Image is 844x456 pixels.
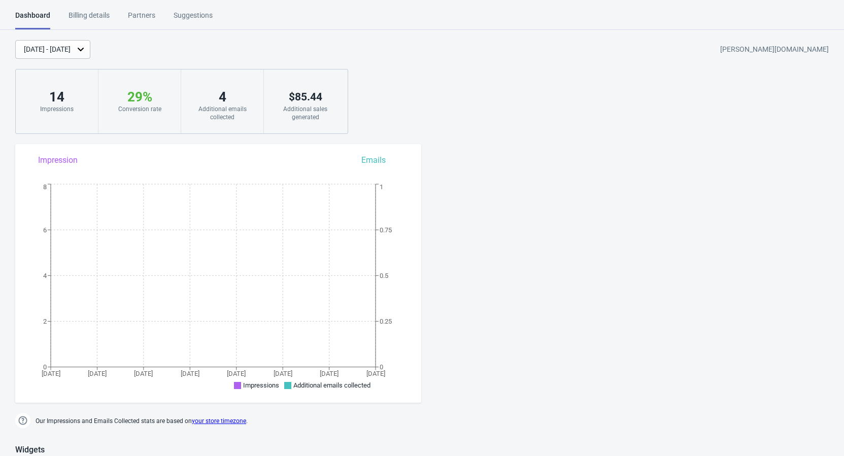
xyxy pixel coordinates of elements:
tspan: [DATE] [181,370,199,377]
tspan: [DATE] [42,370,60,377]
tspan: 2 [43,318,47,325]
tspan: [DATE] [227,370,246,377]
tspan: [DATE] [88,370,107,377]
tspan: 8 [43,183,47,191]
tspan: [DATE] [366,370,385,377]
img: help.png [15,413,30,428]
tspan: 0 [380,363,383,371]
div: Dashboard [15,10,50,29]
div: Suggestions [174,10,213,28]
tspan: [DATE] [134,370,153,377]
tspan: [DATE] [274,370,292,377]
div: Conversion rate [109,105,171,113]
div: Additional sales generated [274,105,336,121]
div: Impressions [26,105,88,113]
tspan: 4 [43,272,47,279]
a: your store timezone [192,417,246,425]
span: Additional emails collected [293,381,370,389]
div: 14 [26,89,88,105]
div: Partners [128,10,155,28]
div: [DATE] - [DATE] [24,44,71,55]
div: $ 85.44 [274,89,336,105]
tspan: 0.25 [380,318,392,325]
span: Impressions [243,381,279,389]
tspan: 0 [43,363,47,371]
tspan: 0.5 [380,272,388,279]
div: 4 [191,89,253,105]
div: Additional emails collected [191,105,253,121]
div: 29 % [109,89,171,105]
tspan: 6 [43,226,47,234]
tspan: 0.75 [380,226,392,234]
div: [PERSON_NAME][DOMAIN_NAME] [720,41,829,59]
tspan: [DATE] [320,370,339,377]
tspan: 1 [380,183,383,191]
span: Our Impressions and Emails Collected stats are based on . [36,413,248,430]
div: Billing details [69,10,110,28]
